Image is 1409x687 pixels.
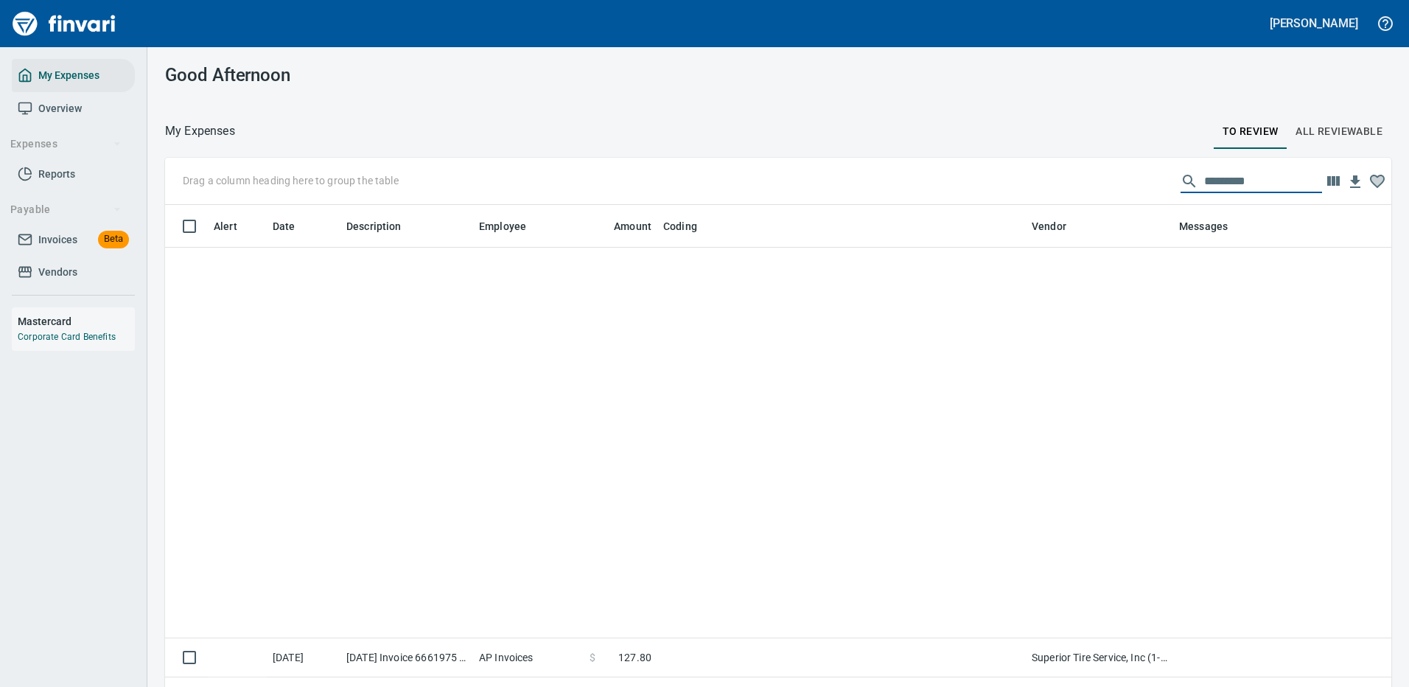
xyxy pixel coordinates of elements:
p: My Expenses [165,122,235,140]
span: Date [273,217,296,235]
span: Amount [595,217,651,235]
span: Beta [98,231,129,248]
button: [PERSON_NAME] [1266,12,1362,35]
span: Coding [663,217,716,235]
span: Alert [214,217,237,235]
span: Amount [614,217,651,235]
a: My Expenses [12,59,135,92]
span: Vendors [38,263,77,282]
button: Payable [4,196,127,223]
button: Expenses [4,130,127,158]
img: Finvari [9,6,119,41]
h6: Mastercard [18,313,135,329]
span: Invoices [38,231,77,249]
span: $ [590,650,595,665]
td: AP Invoices [473,638,584,677]
span: Payable [10,200,122,219]
span: Coding [663,217,697,235]
span: Employee [479,217,526,235]
a: InvoicesBeta [12,223,135,257]
td: Superior Tire Service, Inc (1-10991) [1026,638,1173,677]
button: Choose columns to display [1322,170,1344,192]
p: Drag a column heading here to group the table [183,173,399,188]
span: Reports [38,165,75,184]
h5: [PERSON_NAME] [1270,15,1358,31]
a: Vendors [12,256,135,289]
span: My Expenses [38,66,99,85]
span: All Reviewable [1296,122,1382,141]
span: Overview [38,100,82,118]
span: Date [273,217,315,235]
span: Description [346,217,402,235]
span: Vendor [1032,217,1066,235]
span: Vendor [1032,217,1085,235]
span: Description [346,217,421,235]
span: 127.80 [618,650,651,665]
nav: breadcrumb [165,122,235,140]
a: Corporate Card Benefits [18,332,116,342]
span: Employee [479,217,545,235]
span: Messages [1179,217,1228,235]
td: [DATE] [267,638,340,677]
h3: Good Afternoon [165,65,550,86]
span: Alert [214,217,256,235]
a: Overview [12,92,135,125]
span: To Review [1223,122,1279,141]
td: [DATE] Invoice 6661975 from Superior Tire Service, Inc (1-10991) [340,638,473,677]
a: Reports [12,158,135,191]
span: Messages [1179,217,1247,235]
span: Expenses [10,135,122,153]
